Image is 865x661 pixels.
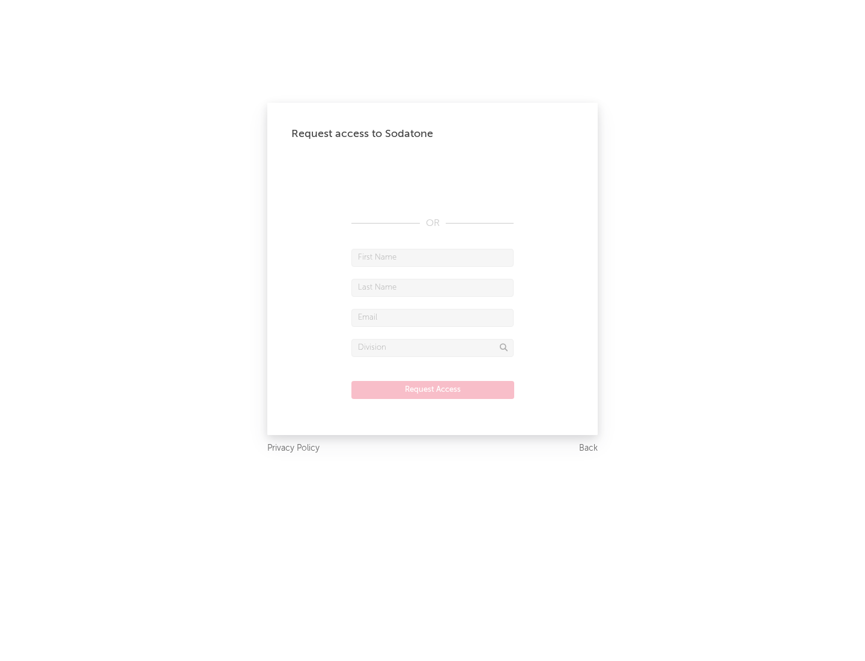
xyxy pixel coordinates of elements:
button: Request Access [351,381,514,399]
input: Division [351,339,514,357]
div: OR [351,216,514,231]
a: Privacy Policy [267,441,320,456]
input: First Name [351,249,514,267]
div: Request access to Sodatone [291,127,574,141]
a: Back [579,441,598,456]
input: Email [351,309,514,327]
input: Last Name [351,279,514,297]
